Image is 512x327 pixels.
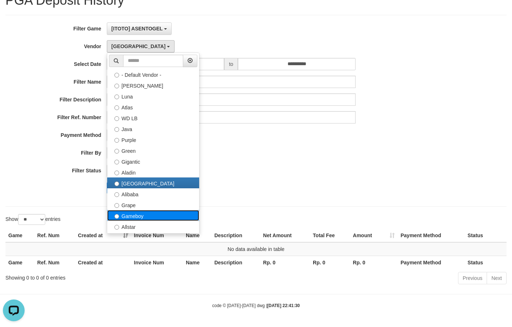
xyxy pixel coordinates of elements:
[114,225,119,230] input: Allstar
[5,256,34,269] th: Game
[107,40,175,53] button: [GEOGRAPHIC_DATA]
[350,256,398,269] th: Rp. 0
[107,91,199,101] label: Luna
[114,73,119,77] input: - Default Vendor -
[224,58,238,70] span: to
[5,214,60,225] label: Show entries
[107,156,199,167] label: Gigantic
[107,188,199,199] label: Alibaba
[458,272,487,284] a: Previous
[34,229,75,242] th: Ref. Num
[398,256,465,269] th: Payment Method
[114,214,119,219] input: Gameboy
[310,256,350,269] th: Rp. 0
[112,26,163,32] span: [ITOTO] ASENTOGEL
[114,127,119,132] input: Java
[34,256,75,269] th: Ref. Num
[114,181,119,186] input: [GEOGRAPHIC_DATA]
[465,229,507,242] th: Status
[114,149,119,154] input: Green
[107,80,199,91] label: [PERSON_NAME]
[183,229,211,242] th: Name
[18,214,45,225] select: Showentries
[3,3,25,25] button: Open LiveChat chat widget
[398,229,465,242] th: Payment Method
[114,105,119,110] input: Atlas
[114,171,119,175] input: Aladin
[107,210,199,221] label: Gameboy
[114,203,119,208] input: Grape
[114,116,119,121] input: WD LB
[267,303,300,308] strong: [DATE] 22:41:30
[310,229,350,242] th: Total Fee
[131,256,183,269] th: Invoice Num
[260,256,310,269] th: Rp. 0
[5,271,208,281] div: Showing 0 to 0 of 0 entries
[114,160,119,164] input: Gigantic
[107,112,199,123] label: WD LB
[211,229,260,242] th: Description
[114,138,119,143] input: Purple
[107,221,199,232] label: Allstar
[107,134,199,145] label: Purple
[75,256,131,269] th: Created at
[350,229,398,242] th: Amount: activate to sort column ascending
[487,272,507,284] a: Next
[114,192,119,197] input: Alibaba
[107,145,199,156] label: Green
[107,69,199,80] label: - Default Vendor -
[107,101,199,112] label: Atlas
[112,43,166,49] span: [GEOGRAPHIC_DATA]
[107,232,199,243] label: Xtr
[212,303,300,308] small: code © [DATE]-[DATE] dwg |
[75,229,131,242] th: Created at: activate to sort column ascending
[465,256,507,269] th: Status
[5,242,507,256] td: No data available in table
[107,177,199,188] label: [GEOGRAPHIC_DATA]
[114,84,119,88] input: [PERSON_NAME]
[107,123,199,134] label: Java
[211,256,260,269] th: Description
[114,95,119,99] input: Luna
[260,229,310,242] th: Net Amount
[5,229,34,242] th: Game
[131,229,183,242] th: Invoice Num
[107,22,172,35] button: [ITOTO] ASENTOGEL
[183,256,211,269] th: Name
[107,167,199,177] label: Aladin
[107,199,199,210] label: Grape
